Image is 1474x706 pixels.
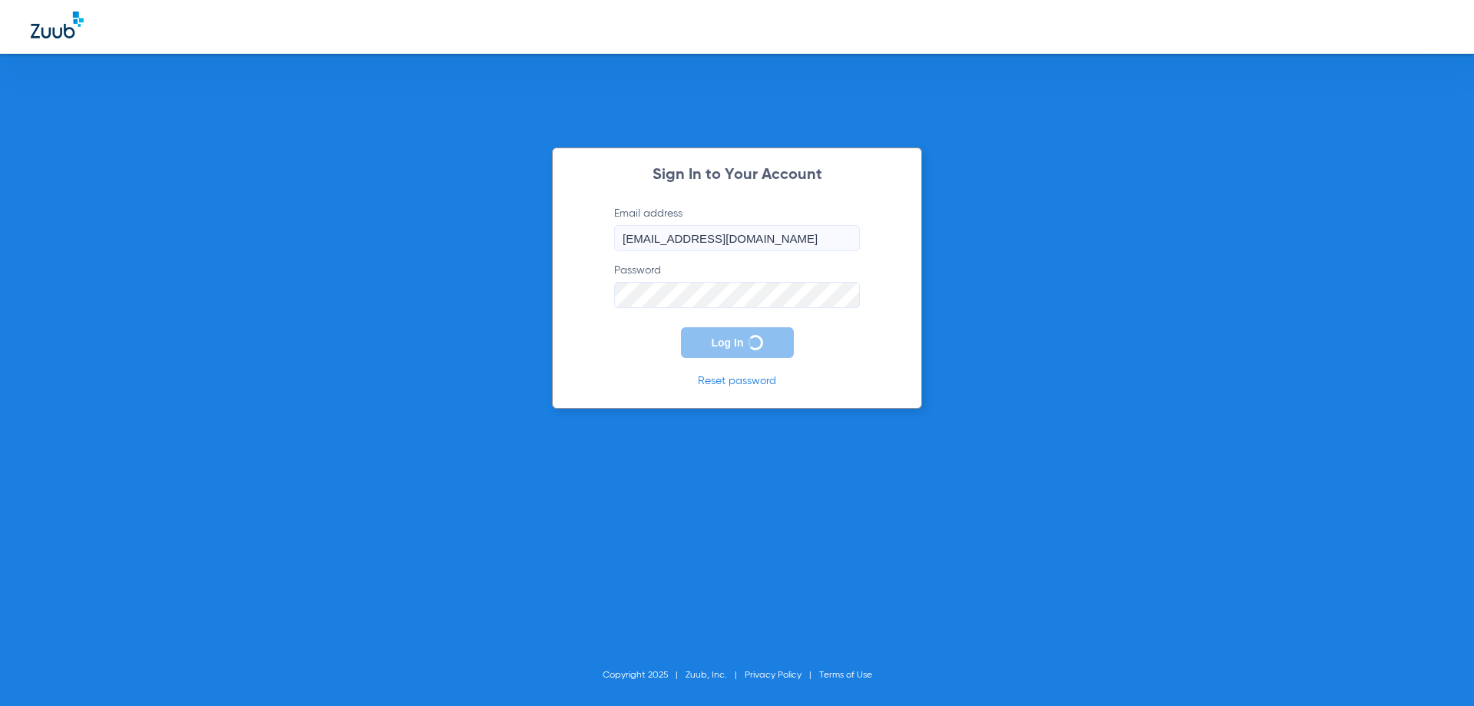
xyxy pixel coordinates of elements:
[1397,632,1474,706] iframe: Chat Widget
[712,336,744,349] span: Log In
[745,671,801,680] a: Privacy Policy
[614,263,860,308] label: Password
[614,282,860,308] input: Password
[698,376,776,386] a: Reset password
[591,167,883,183] h2: Sign In to Your Account
[686,668,745,683] li: Zuub, Inc.
[819,671,872,680] a: Terms of Use
[603,668,686,683] li: Copyright 2025
[614,225,860,251] input: Email address
[31,12,84,38] img: Zuub Logo
[681,327,794,358] button: Log In
[614,206,860,251] label: Email address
